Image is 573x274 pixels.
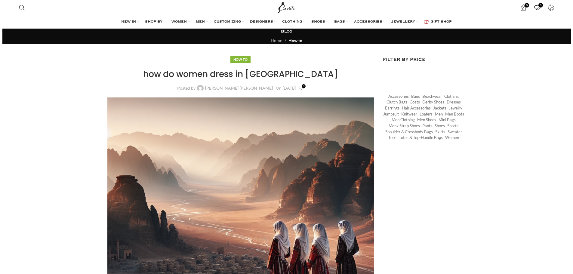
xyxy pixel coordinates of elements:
[388,94,409,99] a: Accessories (745 items)
[288,38,302,43] a: How to
[422,99,444,105] a: Derby shoes (233 items)
[435,111,443,117] a: Men (1,906 items)
[383,56,466,63] h3: Filter by price
[177,86,196,90] span: Posted by
[402,105,431,111] a: Hair Accessories (245 items)
[281,29,292,34] h3: Blog
[196,16,208,28] a: MEN
[145,20,162,24] span: SHOP BY
[107,68,374,80] h1: how do women dress in [GEOGRAPHIC_DATA]
[311,16,328,28] a: SHOES
[302,84,306,88] span: 0
[214,16,244,28] a: CUSTOMIZING
[447,123,458,129] a: Shorts (291 items)
[250,16,276,28] a: DESIGNERS
[391,16,418,28] a: JEWELLERY
[444,94,459,99] a: Clothing (17,715 items)
[197,85,204,91] img: author-avatar
[422,123,432,129] a: Pants (1,297 items)
[385,129,433,135] a: Shoulder & Crossbody Bags (675 items)
[399,135,443,140] a: Totes & Top-Handle Bags (361 items)
[388,135,396,140] a: Tops (2,802 items)
[431,20,452,24] span: GIFT SHOP
[276,5,297,10] a: Site logo
[121,20,136,24] span: NEW IN
[424,20,429,24] img: GiftBag
[233,57,248,61] a: How to
[271,38,282,43] a: Home
[387,99,407,105] a: Clutch Bags (155 items)
[439,117,456,123] a: Mini Bags (369 items)
[538,3,543,8] span: 0
[435,123,445,129] a: Shoes (294 items)
[171,16,190,28] a: WOMEN
[448,129,462,135] a: Sweater (220 items)
[171,20,187,24] span: WOMEN
[299,85,304,91] a: 0
[196,20,205,24] span: MEN
[334,20,345,24] span: BAGS
[424,16,452,28] a: GIFT SHOP
[334,16,348,28] a: BAGS
[422,94,442,99] a: Beachwear (445 items)
[449,105,462,111] a: Jewelry (409 items)
[401,111,417,117] a: Knitwear (443 items)
[391,20,415,24] span: JEWELLERY
[282,20,302,24] span: CLOTHING
[531,2,543,14] a: 0
[410,99,420,105] a: Coats (381 items)
[385,105,399,111] a: Earrings (185 items)
[311,20,325,24] span: SHOES
[354,16,385,28] a: ACCESSORIES
[383,111,399,117] a: Jumpsuit (154 items)
[392,117,415,123] a: Men Clothing (418 items)
[205,86,273,90] a: [PERSON_NAME] [PERSON_NAME]
[525,3,529,8] span: 0
[435,129,445,135] a: Skirts (987 items)
[447,99,461,105] a: Dresses (9,414 items)
[445,135,459,140] a: Women (20,975 items)
[445,111,464,117] a: Men Boots (296 items)
[282,16,305,28] a: CLOTHING
[411,94,420,99] a: Bags (1,749 items)
[531,2,543,14] div: My Wishlist
[276,85,296,91] time: On [DATE]
[214,20,241,24] span: CUSTOMIZING
[250,20,273,24] span: DESIGNERS
[389,123,420,129] a: Monk strap shoes (262 items)
[354,20,382,24] span: ACCESSORIES
[417,117,436,123] a: Men Shoes (1,372 items)
[420,111,433,117] a: Loafers (193 items)
[517,2,529,14] a: 0
[16,2,28,14] a: Search
[121,16,139,28] a: NEW IN
[145,16,165,28] a: SHOP BY
[16,16,557,28] div: Main navigation
[433,105,446,111] a: Jackets (1,126 items)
